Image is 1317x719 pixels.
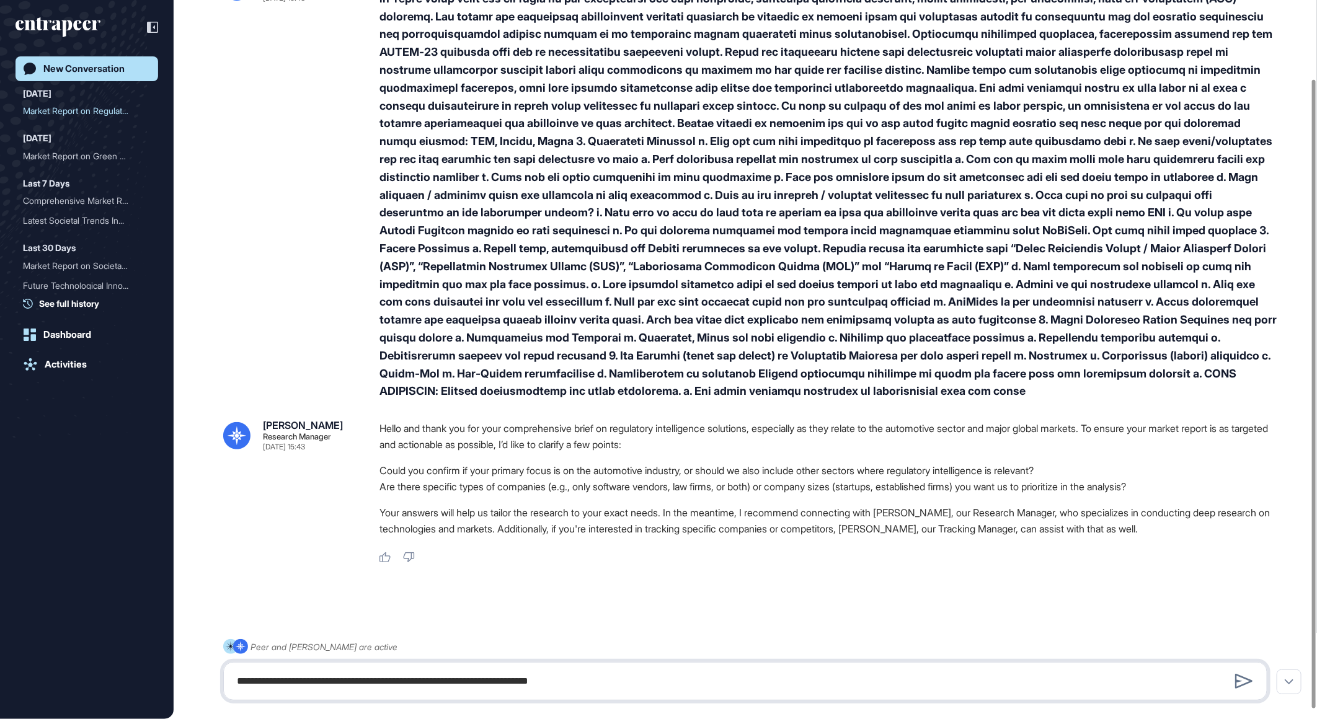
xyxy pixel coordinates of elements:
div: Market Report on Societal Trends [23,256,151,276]
div: Peer and [PERSON_NAME] are active [251,639,398,655]
div: Research Manager [263,433,331,441]
div: [DATE] [23,86,51,101]
div: Market Report on Green So... [23,146,141,166]
div: entrapeer-logo [16,17,100,37]
a: Activities [16,352,158,377]
li: Could you confirm if your primary focus is on the automotive industry, or should we also include ... [379,462,1277,479]
div: Comprehensive Market Repo... [23,191,141,211]
div: New Conversation [43,63,125,74]
div: Activities [45,359,87,370]
p: Hello and thank you for your comprehensive brief on regulatory intelligence solutions, especially... [379,420,1277,452]
span: See full history [39,297,99,310]
p: Your answers will help us tailor the research to your exact needs. In the meantime, I recommend c... [379,505,1277,537]
div: Future Technological Innovations in the Automotive Industry by 2035 [23,276,151,296]
a: See full history [23,297,158,310]
div: Market Report on Regulatory Intelligence Technology: Analysis and Insights for USA, Europe, and C... [23,101,151,121]
div: Market Report on Regulato... [23,101,141,121]
div: Market Report on Green Software Engineering in Major Regions: USA, Europe, China, India, Japan, a... [23,146,151,166]
div: Last 30 Days [23,240,76,255]
div: Future Technological Inno... [23,276,141,296]
li: Are there specific types of companies (e.g., only software vendors, law firms, or both) or compan... [379,479,1277,495]
div: [DATE] [23,131,51,146]
div: [DATE] 15:43 [263,443,305,451]
div: Latest Societal Trends In... [23,211,141,231]
div: Last 7 Days [23,176,69,191]
div: [PERSON_NAME] [263,420,343,430]
div: Latest Societal Trends Influencing the Automotive Industry [23,211,151,231]
div: Market Report on Societal... [23,256,141,276]
div: Comprehensive Market Report on AI Foundation Models Across Major Global Markets [23,191,151,211]
a: New Conversation [16,56,158,81]
div: Dashboard [43,329,91,340]
a: Dashboard [16,322,158,347]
